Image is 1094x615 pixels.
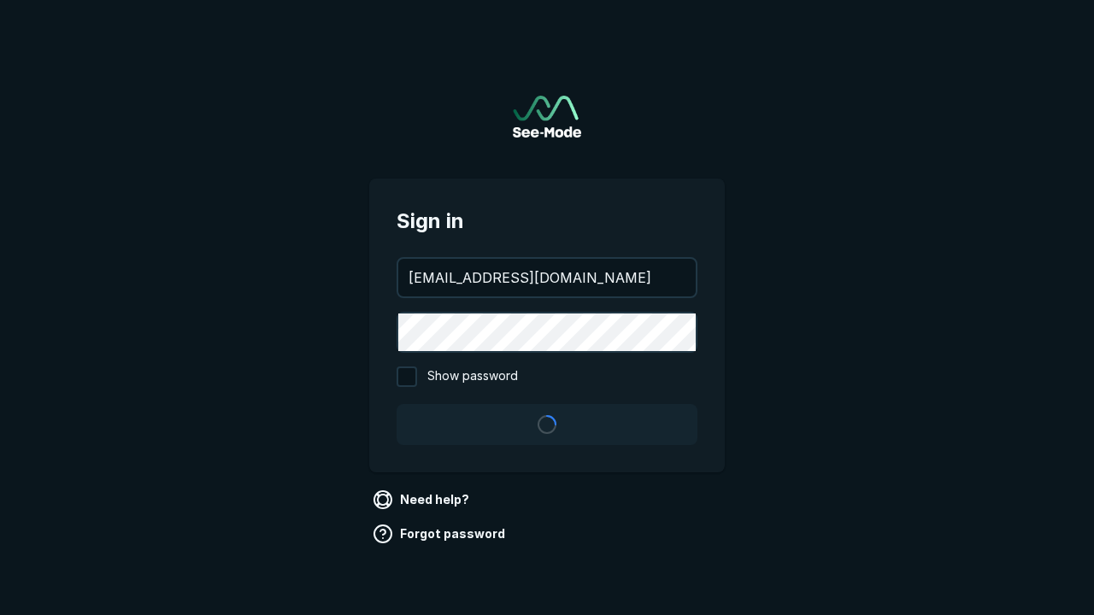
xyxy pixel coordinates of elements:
span: Show password [427,366,518,387]
a: Forgot password [369,520,512,548]
a: Need help? [369,486,476,513]
a: Go to sign in [513,96,581,138]
input: your@email.com [398,259,696,296]
span: Sign in [397,206,697,237]
img: See-Mode Logo [513,96,581,138]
